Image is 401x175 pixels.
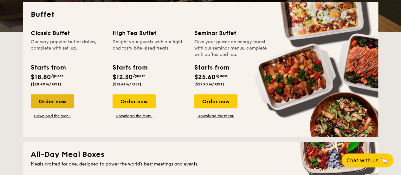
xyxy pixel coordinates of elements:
[113,63,147,72] div: Starts from
[113,73,133,81] span: $12.30
[216,74,228,78] span: /guest
[113,29,187,37] div: High Tea Buffet
[31,29,105,37] div: Classic Buffet
[31,10,371,20] h2: Buffet
[51,74,63,78] span: /guest
[31,82,61,86] span: ($20.49 w/ GST)
[194,73,216,81] span: $25.60
[133,74,145,78] span: /guest
[346,158,378,164] span: Chat with us
[113,39,187,58] div: Delight your guests with our light and tasty bite-sized treats.
[194,82,224,86] span: ($27.90 w/ GST)
[113,113,156,118] a: Download the menu
[31,113,74,118] a: Download the menu
[31,39,105,58] div: Our very popular buffet dishes, complete with set-up.
[341,153,393,167] button: Chat with us🦙
[31,150,371,160] h2: All-Day Meal Boxes
[113,82,141,86] span: ($13.41 w/ GST)
[194,94,237,108] div: Order now
[194,113,237,118] a: Download the menu
[194,39,268,58] div: Give your guests an energy boost with our seminar menus, complete with coffee and tea.
[31,73,51,81] span: $18.80
[31,94,74,108] div: Order now
[194,63,229,72] div: Starts from
[31,161,371,167] div: Meals crafted for one, designed to power the world's best meetings and events.
[113,94,156,108] div: Order now
[381,157,388,164] span: 🦙
[31,63,65,72] div: Starts from
[194,29,268,37] div: Seminar Buffet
